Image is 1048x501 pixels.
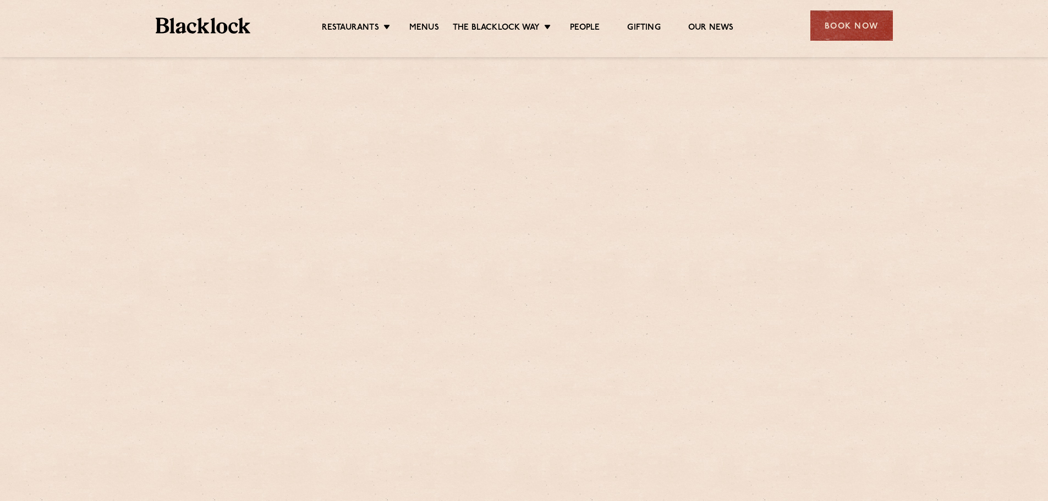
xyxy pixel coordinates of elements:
a: Our News [688,23,734,35]
a: Menus [409,23,439,35]
a: Gifting [627,23,660,35]
a: The Blacklock Way [453,23,540,35]
div: Book Now [810,10,893,41]
a: People [570,23,600,35]
img: BL_Textured_Logo-footer-cropped.svg [156,18,251,34]
a: Restaurants [322,23,379,35]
